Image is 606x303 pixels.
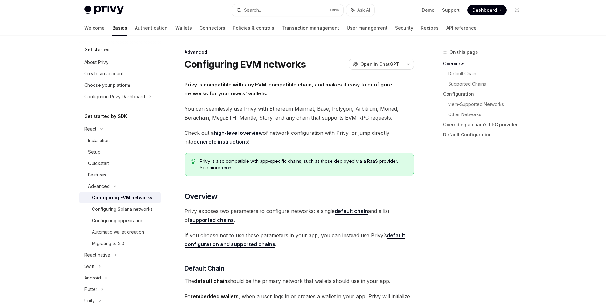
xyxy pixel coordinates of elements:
a: Transaction management [282,20,339,36]
div: Advanced [185,49,414,55]
a: supported chains [190,217,234,224]
a: Dashboard [467,5,507,15]
span: The should be the primary network that wallets should use in your app. [185,277,414,286]
div: Configuring appearance [92,217,143,224]
div: Setup [88,148,101,156]
div: Quickstart [88,160,109,167]
a: Setup [79,146,161,158]
div: Search... [244,6,262,14]
button: Toggle dark mode [512,5,522,15]
svg: Tip [191,159,196,164]
span: Ask AI [357,7,370,13]
button: Open in ChatGPT [349,59,403,70]
a: Default Chain [448,69,527,79]
div: Configuring EVM networks [92,194,152,202]
a: Other Networks [448,109,527,120]
a: Automatic wallet creation [79,226,161,238]
div: Android [84,274,101,282]
a: Connectors [199,20,225,36]
a: Overriding a chain’s RPC provider [443,120,527,130]
span: Overview [185,191,218,202]
a: default chain [335,208,368,215]
span: Privy is also compatible with app-specific chains, such as those deployed via a RaaS provider. Se... [200,158,407,171]
div: Swift [84,263,94,270]
a: Create an account [79,68,161,79]
a: Recipes [421,20,439,36]
h5: Get started by SDK [84,113,127,120]
a: viem-Supported Networks [448,99,527,109]
span: You can seamlessly use Privy with Ethereum Mainnet, Base, Polygon, Arbitrum, Monad, Berachain, Me... [185,104,414,122]
a: API reference [446,20,477,36]
strong: Privy is compatible with any EVM-compatible chain, and makes it easy to configure networks for yo... [185,81,392,97]
img: light logo [84,6,124,15]
button: Ask AI [346,4,374,16]
strong: embedded wallets [193,293,239,300]
a: Configuration [443,89,527,99]
div: Configuring Privy Dashboard [84,93,145,100]
a: here [220,165,231,170]
a: concrete instructions [193,139,248,145]
a: Policies & controls [233,20,274,36]
a: Authentication [135,20,168,36]
a: About Privy [79,57,161,68]
a: Features [79,169,161,181]
a: Configuring EVM networks [79,192,161,203]
a: high-level overview [214,130,263,136]
a: Security [395,20,413,36]
a: Migrating to 2.0 [79,238,161,249]
h1: Configuring EVM networks [185,59,306,70]
div: React native [84,251,110,259]
a: User management [347,20,387,36]
button: Search...CtrlK [232,4,343,16]
div: Features [88,171,106,179]
span: Ctrl K [330,8,339,13]
span: Privy exposes two parameters to configure networks: a single and a list of . [185,207,414,224]
a: Welcome [84,20,105,36]
div: Migrating to 2.0 [92,240,124,247]
div: Automatic wallet creation [92,228,144,236]
strong: supported chains [190,217,234,223]
div: React [84,125,96,133]
div: Flutter [84,286,97,293]
a: Support [442,7,460,13]
a: Installation [79,135,161,146]
strong: default chain [335,208,368,214]
a: Default Configuration [443,130,527,140]
a: Configuring appearance [79,215,161,226]
a: Configuring Solana networks [79,203,161,215]
span: Check out a of network configuration with Privy, or jump directly into ! [185,128,414,146]
a: Quickstart [79,158,161,169]
a: Supported Chains [448,79,527,89]
span: Dashboard [472,7,497,13]
a: Basics [112,20,127,36]
span: On this page [449,48,478,56]
div: Installation [88,137,110,144]
div: About Privy [84,59,108,66]
span: Open in ChatGPT [360,61,399,67]
a: Choose your platform [79,79,161,91]
div: Advanced [88,182,110,190]
div: Create an account [84,70,123,78]
a: Demo [422,7,435,13]
a: Overview [443,59,527,69]
span: Default Chain [185,264,225,273]
strong: default chain [194,278,227,284]
div: Choose your platform [84,81,130,89]
span: If you choose not to use these parameters in your app, you can instead use Privy’s . [185,231,414,249]
div: Configuring Solana networks [92,205,153,213]
a: Wallets [175,20,192,36]
h5: Get started [84,46,110,53]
